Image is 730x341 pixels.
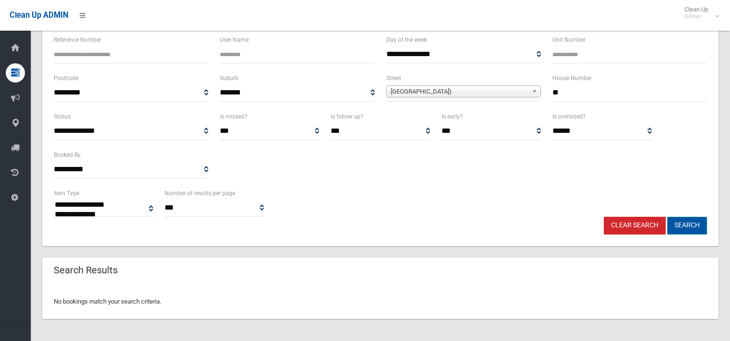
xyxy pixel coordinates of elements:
[42,284,718,319] div: No bookings match your search criteria.
[391,86,528,97] span: [GEOGRAPHIC_DATA])
[680,6,718,20] span: Clean Up
[54,73,78,83] label: Postcode
[54,111,71,122] label: Status
[386,35,427,45] label: Day of the week
[442,111,463,122] label: Is early?
[54,150,81,160] label: Booked By
[684,13,708,20] small: Admin
[386,73,401,83] label: Street
[165,188,235,199] label: Number of results per page
[552,111,586,122] label: Is oversized?
[667,217,707,235] button: Search
[331,111,363,122] label: Is follow up?
[604,217,666,235] a: Clear Search
[220,111,247,122] label: Is missed?
[54,188,79,199] label: Item Type
[220,73,239,83] label: Suburb
[10,11,68,20] span: Clean Up ADMIN
[220,35,249,45] label: User Name
[552,73,592,83] label: House Number
[552,35,586,45] label: Unit Number
[42,261,129,280] header: Search Results
[54,35,101,45] label: Reference Number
